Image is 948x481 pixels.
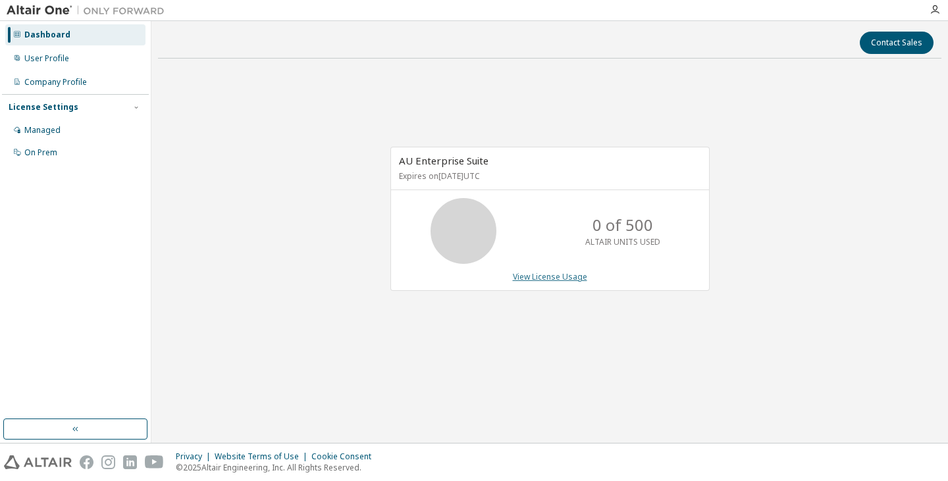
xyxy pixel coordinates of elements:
div: Company Profile [24,77,87,88]
p: ALTAIR UNITS USED [585,236,660,247]
div: On Prem [24,147,57,158]
div: Dashboard [24,30,70,40]
p: © 2025 Altair Engineering, Inc. All Rights Reserved. [176,462,379,473]
span: AU Enterprise Suite [399,154,488,167]
img: youtube.svg [145,455,164,469]
div: License Settings [9,102,78,113]
img: altair_logo.svg [4,455,72,469]
div: Privacy [176,451,215,462]
a: View License Usage [513,271,587,282]
div: Managed [24,125,61,136]
div: User Profile [24,53,69,64]
p: 0 of 500 [592,214,653,236]
img: Altair One [7,4,171,17]
img: instagram.svg [101,455,115,469]
div: Website Terms of Use [215,451,311,462]
button: Contact Sales [860,32,934,54]
img: linkedin.svg [123,455,137,469]
div: Cookie Consent [311,451,379,462]
img: facebook.svg [80,455,93,469]
p: Expires on [DATE] UTC [399,170,698,182]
